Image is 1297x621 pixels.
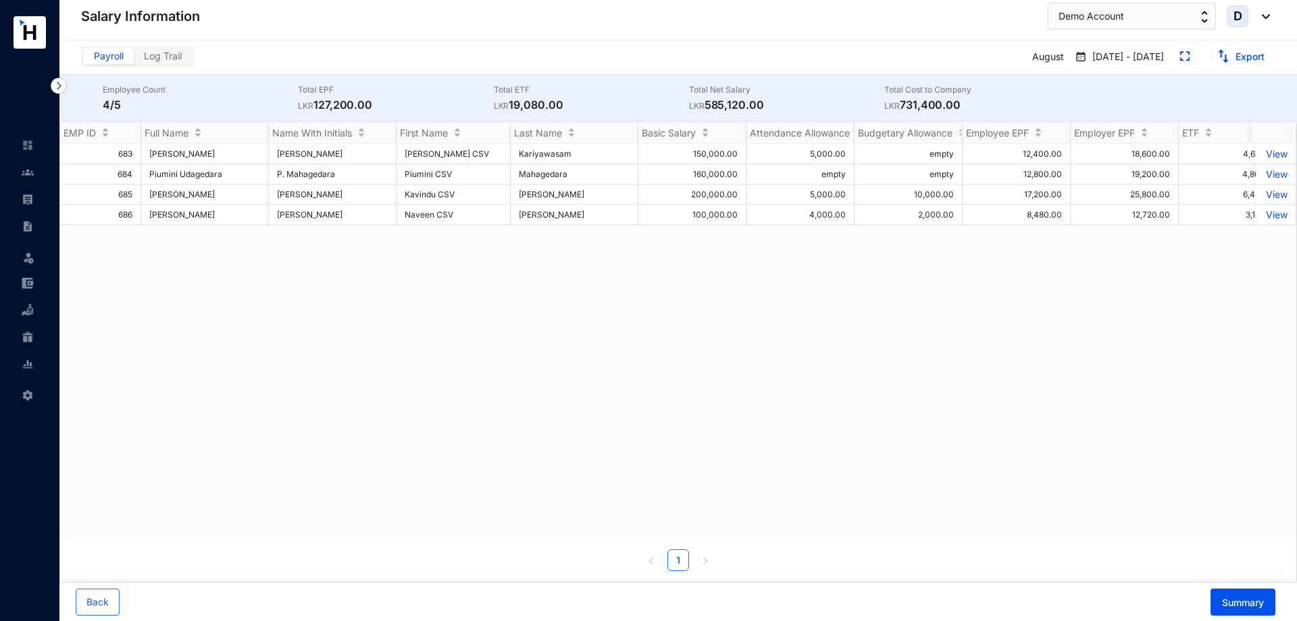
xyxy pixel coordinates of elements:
[511,205,638,225] td: [PERSON_NAME]
[149,209,260,220] span: [PERSON_NAME]
[963,144,1071,164] td: 12,400.00
[551,182,608,195] div: 12,000.00
[1021,46,1069,69] p: August
[269,205,397,225] td: [PERSON_NAME]
[81,7,200,26] p: Salary Information
[1182,127,1199,139] span: ETF
[51,309,151,323] p: Total Cost to company
[298,97,493,113] p: 127,200.00
[1264,209,1288,220] a: View
[1244,29,1256,51] img: black-printer.ae25802fba4fa849f9fa1ebd19a7ed0d.svg
[1185,182,1242,195] div: 19,080.00
[1255,14,1270,19] img: dropdown-black.8e83cc76930a90b1a4fdb6d089b7bf3a.svg
[647,557,655,565] span: left
[400,127,448,139] span: First Name
[22,251,35,264] img: leave-unselected.2934df6273408c3f84d9.svg
[663,209,685,223] p: APIT
[640,549,662,571] button: left
[51,154,151,168] p: Attendance Allowance
[694,549,716,571] button: right
[1211,589,1275,616] button: Summary
[60,144,141,164] td: 683
[746,144,855,164] td: 5,000.00
[963,122,1071,144] th: Employee EPF
[60,164,141,184] td: 684
[1201,11,1208,23] img: up-down-arrow.74152d26bf9780fbf563ca9c90304185.svg
[269,144,397,164] td: [PERSON_NAME]
[144,50,182,61] span: Log Trail
[397,122,511,144] th: First Name
[511,184,638,205] td: [PERSON_NAME]
[298,99,313,113] p: LKR
[746,184,855,205] td: 5,000.00
[22,304,34,316] img: loan-unselected.d74d20a04637f2d15ab5.svg
[51,182,146,195] p: Budgetary Allowance
[1179,205,1287,225] td: 3,180.00
[545,126,608,140] div: 610,000.00
[663,182,757,195] p: ETF contrubution 3%
[576,209,608,223] div: 0.00
[1180,51,1190,61] img: expand.44ba77930b780aef2317a7ddddf64422.svg
[11,270,43,297] li: Expenses
[130,33,198,45] span: Payslip Outbox
[1071,184,1179,205] td: 25,800.00
[963,184,1071,205] td: 17,200.00
[547,282,608,295] div: 585,120.00
[746,122,855,144] th: Attendance Allowance
[269,122,397,144] th: Name With Initials
[47,33,110,45] span: Salary Journal
[51,209,99,223] p: Lump Sum
[638,164,746,184] td: 160,000.00
[60,122,141,144] th: EMP ID
[1234,10,1242,22] span: D
[1210,237,1242,251] div: 0.00
[638,144,746,164] td: 150,000.00
[22,358,34,370] img: report-unselected.e6a6b4230fc7da01f883.svg
[855,164,963,184] td: empty
[11,159,43,186] li: Contacts
[1179,184,1287,205] td: 6,450.00
[546,309,608,323] div: 731,400.00
[694,549,716,571] li: Next Page
[855,205,963,225] td: 2,000.00
[1075,50,1087,64] img: payroll-calender.2a2848c9e82147e90922403bdc96c587.svg
[397,205,511,225] td: Naveen CSV
[640,549,662,571] li: Previous Page
[269,164,397,184] td: P. Mahagedara
[51,99,89,112] p: Earnings
[63,127,96,139] span: EMP ID
[638,184,746,205] td: 200,000.00
[514,127,562,139] span: Last Name
[1264,148,1288,159] a: View
[511,122,638,144] th: Last Name
[397,144,511,164] td: [PERSON_NAME] CSV
[60,184,141,205] td: 685
[22,331,34,343] img: gratuity-unselected.a8c340787eea3cf492d7.svg
[855,122,963,144] th: Budgetary Allowance
[667,549,689,571] li: 1
[884,97,1079,113] p: 731,400.00
[966,127,1029,139] span: Employee EPF
[272,127,352,139] span: Name With Initials
[94,50,124,61] span: Payroll
[855,184,963,205] td: 10,000.00
[884,83,1079,97] p: Total Cost to Company
[103,83,298,97] p: Employee Count
[11,186,43,213] li: Payroll
[76,589,120,616] button: Back
[689,99,705,113] p: LKR
[1184,154,1242,168] div: 76,320.00
[1087,50,1164,65] p: [DATE] - [DATE]
[1207,32,1217,44] img: black-download.65125d1489207c3b344388237fee996b.svg
[551,154,608,168] div: 14,000.00
[689,83,884,97] p: Total Net Salary
[1264,189,1288,200] p: View
[1264,168,1288,180] p: View
[701,557,709,565] span: right
[494,99,509,113] p: LKR
[750,127,850,139] span: Attendance Allowance
[858,127,952,139] span: Budgetary Allowance
[22,193,34,205] img: payroll-unselected.b590312f920e76f0c668.svg
[1074,127,1135,139] span: Employer EPF
[1206,46,1275,68] button: Export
